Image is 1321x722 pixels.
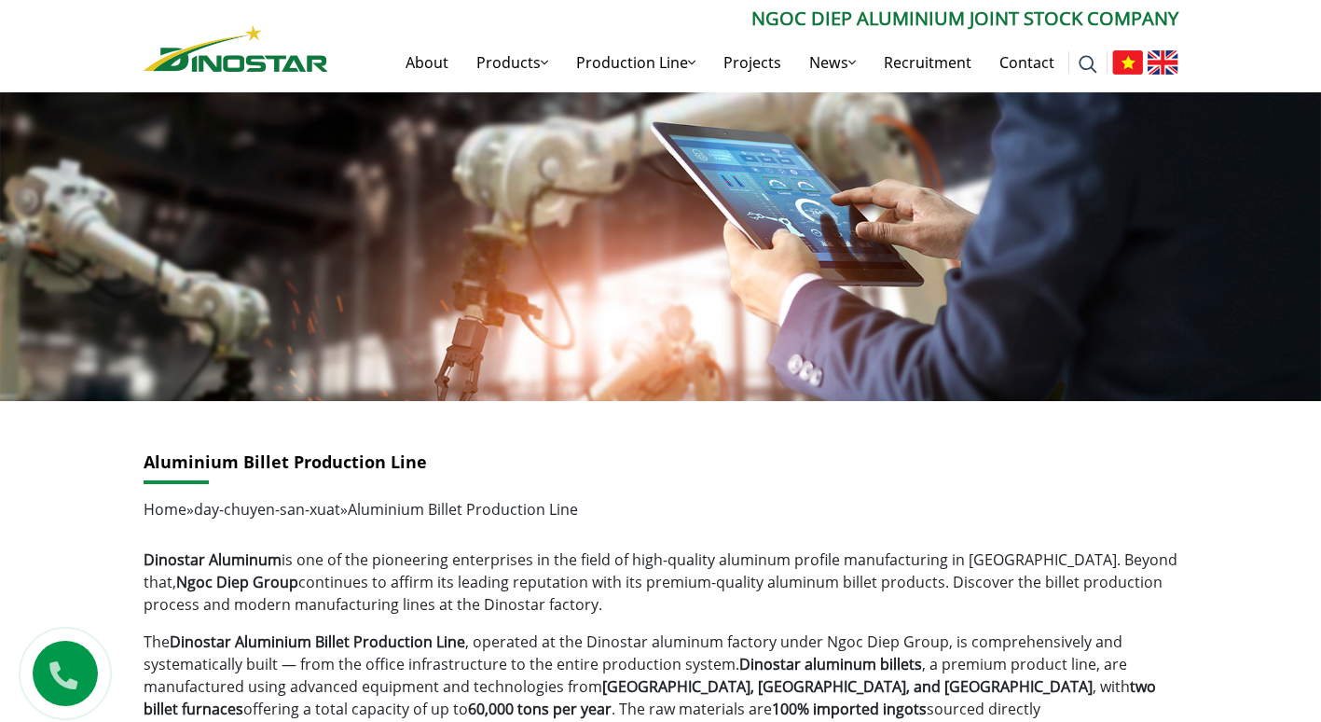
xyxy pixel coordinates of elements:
a: Aluminium Billet Production Line [144,451,427,473]
strong: Dinostar Aluminium Billet Production Line [170,632,465,652]
strong: 60,000 tons per year [468,699,612,719]
a: Products [462,33,562,92]
img: search [1079,55,1097,74]
a: Projects [709,33,795,92]
a: Ngoc Diep Group [176,572,298,592]
a: Production Line [562,33,709,92]
span: Aluminium Billet Production Line [348,499,578,520]
img: Tiếng Việt [1112,50,1143,75]
a: Contact [985,33,1068,92]
strong: Dinostar aluminum billets [739,654,922,674]
p: Ngoc Diep Aluminium Joint Stock Company [328,5,1178,33]
a: About [392,33,462,92]
span: » » [144,499,578,520]
a: Home [144,499,186,520]
strong: [GEOGRAPHIC_DATA], [GEOGRAPHIC_DATA], and [GEOGRAPHIC_DATA] [602,676,1093,697]
strong: Dinostar Aluminum [144,549,282,570]
img: Nhôm Dinostar [144,25,328,72]
p: is one of the pioneering enterprises in the field of high-quality aluminum profile manufacturing ... [144,548,1178,616]
a: News [795,33,870,92]
strong: 100% imported ingots [772,699,927,719]
a: Recruitment [870,33,985,92]
a: day-chuyen-san-xuat [194,499,340,520]
strong: two billet furnaces [144,676,1156,719]
img: English [1148,50,1178,75]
